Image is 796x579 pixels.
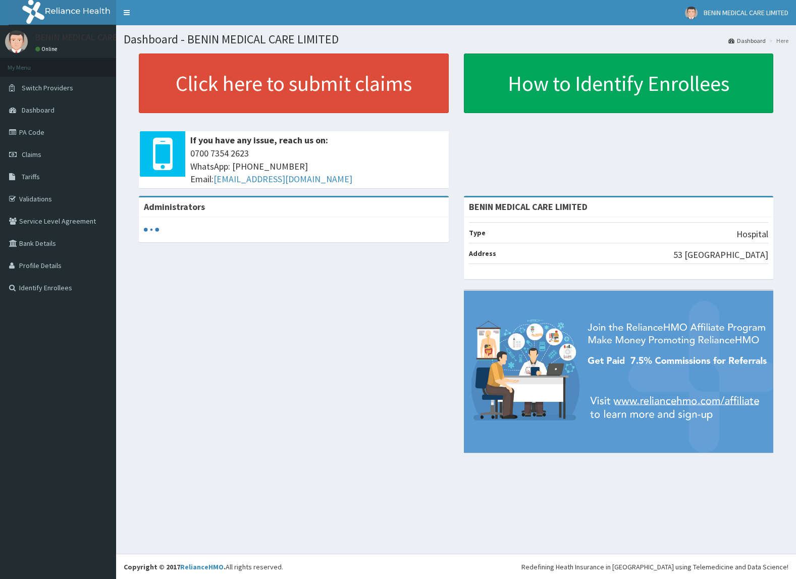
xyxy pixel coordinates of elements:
[767,36,788,45] li: Here
[736,228,768,241] p: Hospital
[124,562,226,571] strong: Copyright © 2017 .
[22,83,73,92] span: Switch Providers
[190,147,444,186] span: 0700 7354 2623 WhatsApp: [PHONE_NUMBER] Email:
[521,562,788,572] div: Redefining Heath Insurance in [GEOGRAPHIC_DATA] using Telemedicine and Data Science!
[673,248,768,261] p: 53 [GEOGRAPHIC_DATA]
[35,33,150,42] p: BENIN MEDICAL CARE LIMITED
[214,173,352,185] a: [EMAIL_ADDRESS][DOMAIN_NAME]
[685,7,698,19] img: User Image
[5,30,28,53] img: User Image
[22,172,40,181] span: Tariffs
[469,228,486,237] b: Type
[464,291,774,453] img: provider-team-banner.png
[180,562,224,571] a: RelianceHMO
[22,150,41,159] span: Claims
[144,222,159,237] svg: audio-loading
[704,8,788,17] span: BENIN MEDICAL CARE LIMITED
[22,106,55,115] span: Dashboard
[144,201,205,213] b: Administrators
[35,45,60,52] a: Online
[469,249,496,258] b: Address
[139,54,449,113] a: Click here to submit claims
[728,36,766,45] a: Dashboard
[124,33,788,46] h1: Dashboard - BENIN MEDICAL CARE LIMITED
[469,201,588,213] strong: BENIN MEDICAL CARE LIMITED
[464,54,774,113] a: How to Identify Enrollees
[190,134,328,146] b: If you have any issue, reach us on:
